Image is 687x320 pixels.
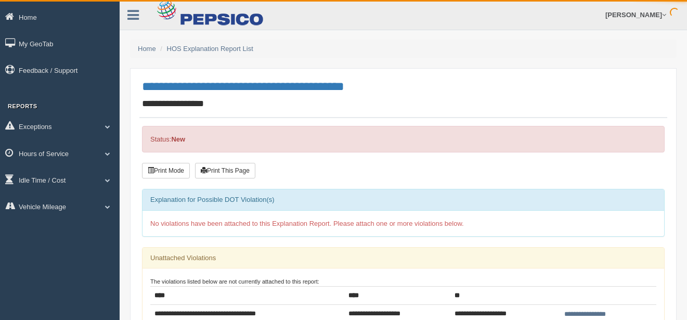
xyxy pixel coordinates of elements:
[171,135,185,143] strong: New
[150,278,319,285] small: The violations listed below are not currently attached to this report:
[167,45,253,53] a: HOS Explanation Report List
[142,189,664,210] div: Explanation for Possible DOT Violation(s)
[142,163,190,178] button: Print Mode
[142,248,664,268] div: Unattached Violations
[142,126,665,152] div: Status:
[150,220,464,227] span: No violations have been attached to this Explanation Report. Please attach one or more violations...
[138,45,156,53] a: Home
[195,163,255,178] button: Print This Page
